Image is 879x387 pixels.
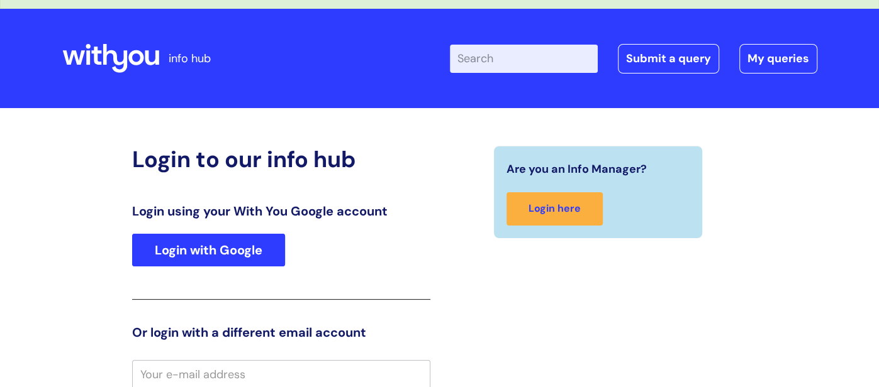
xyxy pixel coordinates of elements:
p: info hub [169,48,211,68]
a: Submit a query [618,44,719,73]
h3: Login using your With You Google account [132,204,430,219]
a: My queries [739,44,817,73]
span: Are you an Info Manager? [507,159,647,179]
a: Login here [507,192,603,226]
h2: Login to our info hub [132,146,430,173]
a: Login with Google [132,234,285,266]
input: Search [450,45,598,72]
h3: Or login with a different email account [132,325,430,340]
